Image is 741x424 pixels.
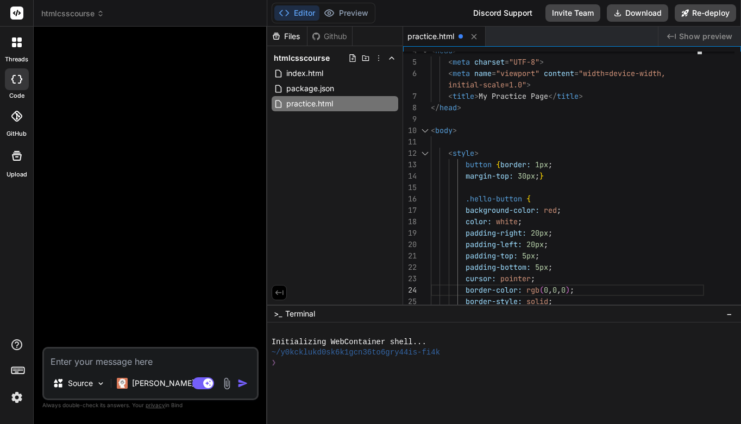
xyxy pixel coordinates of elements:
div: 21 [403,250,417,262]
span: ; [518,217,522,226]
span: − [726,308,732,319]
div: 22 [403,262,417,273]
div: Github [307,31,352,42]
span: ; [535,171,539,181]
span: ( [539,285,544,295]
span: < [431,125,435,135]
div: 25 [403,296,417,307]
span: > [579,91,583,101]
span: < [448,57,453,67]
div: 15 [403,182,417,193]
span: < [448,91,453,101]
span: charset [474,57,505,67]
div: Click to collapse the range. [418,148,432,159]
span: > [474,91,479,101]
img: attachment [221,377,233,390]
span: < [448,148,453,158]
span: { [526,194,531,204]
div: 14 [403,170,417,182]
span: color: [466,217,492,226]
span: padding-bottom: [466,262,531,272]
span: .hello-button [466,194,522,204]
div: 9 [403,113,417,125]
span: privacy [146,402,165,408]
label: code [9,91,24,100]
span: Initializing WebContainer shell... [272,337,426,347]
span: 0 [552,285,557,295]
span: solid [526,296,548,306]
span: padding-top: [466,251,518,261]
span: margin-top: [466,171,513,181]
span: My Practice Page [479,91,548,101]
span: = [492,68,496,78]
span: ; [570,285,574,295]
span: 20px [531,228,548,238]
span: </ [548,91,557,101]
img: Claude 4 Sonnet [117,378,128,389]
label: Upload [7,170,27,179]
div: Files [267,31,307,42]
div: 23 [403,273,417,284]
span: , [548,285,552,295]
div: 6 [403,68,417,79]
span: 5px [535,262,548,272]
div: 11 [403,136,417,148]
div: 16 [403,193,417,205]
span: ❯ [272,358,276,368]
span: practice.html [407,31,454,42]
div: 7 [403,91,417,102]
span: red [544,205,557,215]
button: Download [607,4,668,22]
span: "UTF-8" [509,57,539,67]
span: ; [557,205,561,215]
span: > [526,80,531,90]
span: = [574,68,579,78]
span: { [496,160,500,169]
span: < [448,68,453,78]
span: title [557,91,579,101]
span: 30px [518,171,535,181]
span: padding-right: [466,228,526,238]
div: Click to collapse the range. [418,125,432,136]
span: meta [453,57,470,67]
span: ; [535,251,539,261]
span: border: [500,160,531,169]
span: htmlcsscourse [274,53,330,64]
span: 0 [544,285,548,295]
div: 10 [403,125,417,136]
span: "viewport" [496,68,539,78]
span: , [557,285,561,295]
p: Source [68,378,93,389]
label: GitHub [7,129,27,138]
span: meta [453,68,470,78]
span: white [496,217,518,226]
span: background-color: [466,205,539,215]
span: cursor: [466,274,496,283]
span: ) [566,285,570,295]
button: Invite Team [545,4,600,22]
div: 8 [403,102,417,113]
span: = [505,57,509,67]
span: </ [431,103,439,112]
span: Terminal [285,308,315,319]
span: border-color: [466,285,522,295]
div: 19 [403,227,417,239]
button: Editor [274,5,319,21]
span: package.json [285,82,335,95]
img: Pick Models [96,379,105,388]
span: initial-scale=1.0" [448,80,526,90]
span: "width=device-width, [579,68,665,78]
p: [PERSON_NAME] 4 S.. [132,378,213,389]
div: 20 [403,239,417,250]
label: threads [5,55,28,64]
div: 13 [403,159,417,170]
div: 17 [403,205,417,216]
button: Re-deploy [675,4,736,22]
span: > [539,57,544,67]
span: 1px [535,160,548,169]
span: ; [544,239,548,249]
span: body [435,125,453,135]
span: 0 [561,285,566,295]
span: practice.html [285,97,334,110]
span: ; [531,274,535,283]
